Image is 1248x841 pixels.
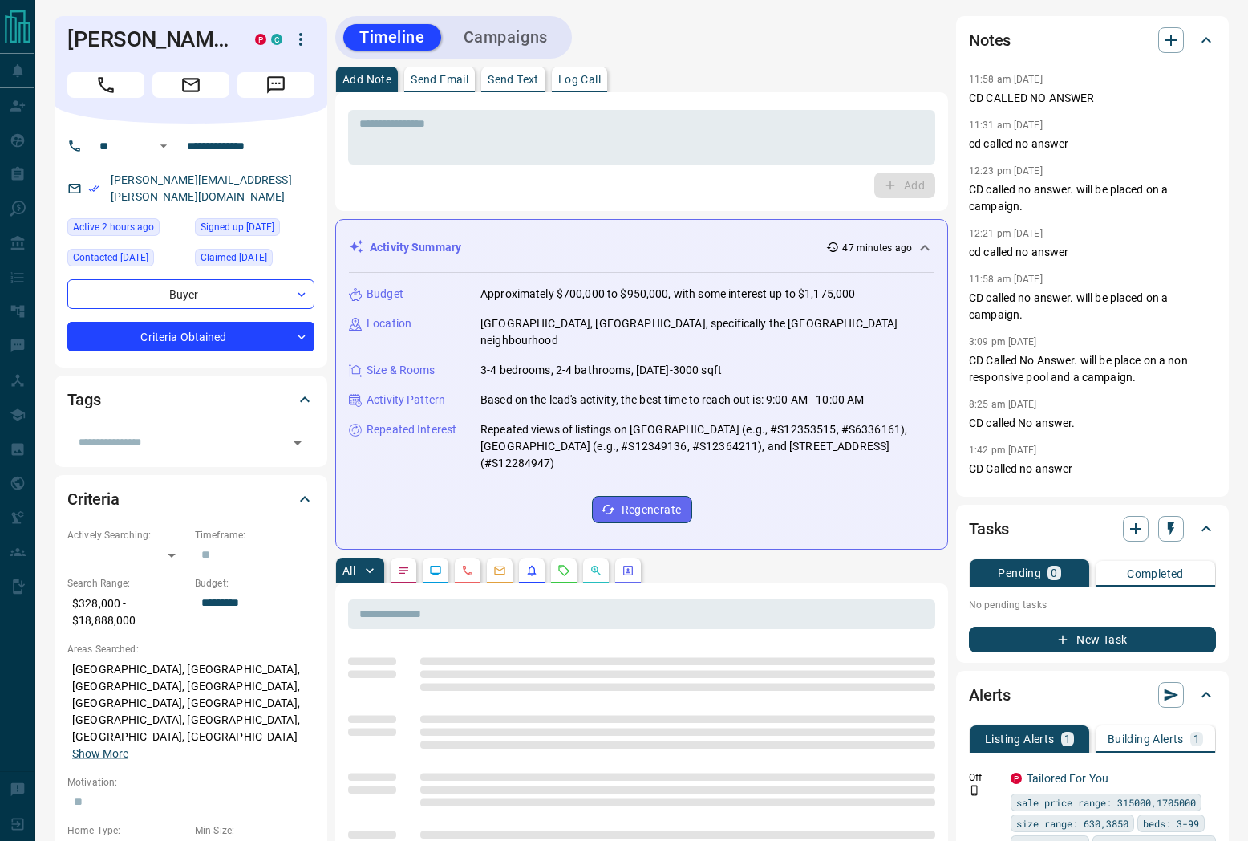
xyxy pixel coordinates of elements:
[969,21,1216,59] div: Notes
[67,249,187,271] div: Fri Sep 05 2025
[969,290,1216,323] p: CD called no answer. will be placed on a campaign.
[195,249,314,271] div: Fri Feb 11 2022
[525,564,538,577] svg: Listing Alerts
[461,564,474,577] svg: Calls
[969,461,1216,477] p: CD Called no answer
[67,380,314,419] div: Tags
[969,120,1043,131] p: 11:31 am [DATE]
[67,486,120,512] h2: Criteria
[1027,772,1108,785] a: Tailored For You
[969,770,1001,785] p: Off
[558,74,601,85] p: Log Call
[493,564,506,577] svg: Emails
[367,315,411,332] p: Location
[969,27,1011,53] h2: Notes
[367,362,436,379] p: Size & Rooms
[969,676,1216,714] div: Alerts
[969,74,1043,85] p: 11:58 am [DATE]
[195,823,314,838] p: Min Size:
[411,74,468,85] p: Send Email
[985,733,1055,745] p: Listing Alerts
[969,682,1011,708] h2: Alerts
[1016,815,1128,831] span: size range: 630,3850
[67,656,314,767] p: [GEOGRAPHIC_DATA], [GEOGRAPHIC_DATA], [GEOGRAPHIC_DATA], [GEOGRAPHIC_DATA], [GEOGRAPHIC_DATA], [G...
[370,239,461,256] p: Activity Summary
[201,219,274,235] span: Signed up [DATE]
[1108,733,1184,745] p: Building Alerts
[111,173,292,203] a: [PERSON_NAME][EMAIL_ADDRESS][PERSON_NAME][DOMAIN_NAME]
[998,567,1041,579] p: Pending
[67,775,314,790] p: Motivation:
[286,432,309,454] button: Open
[195,218,314,241] div: Wed Jun 22 2016
[429,564,442,577] svg: Lead Browsing Activity
[1064,733,1071,745] p: 1
[1051,567,1057,579] p: 0
[397,564,410,577] svg: Notes
[67,218,187,241] div: Tue Sep 16 2025
[969,510,1216,548] div: Tasks
[67,642,314,656] p: Areas Searched:
[1193,733,1200,745] p: 1
[152,72,229,98] span: Email
[67,576,187,591] p: Search Range:
[1143,815,1199,831] span: beds: 3-99
[969,228,1043,239] p: 12:21 pm [DATE]
[488,74,539,85] p: Send Text
[480,421,934,472] p: Repeated views of listings on [GEOGRAPHIC_DATA] (e.g., #S12353515, #S6336161), [GEOGRAPHIC_DATA] ...
[480,362,722,379] p: 3-4 bedrooms, 2-4 bathrooms, [DATE]-3000 sqft
[67,387,100,412] h2: Tags
[842,241,912,255] p: 47 minutes ago
[201,250,267,266] span: Claimed [DATE]
[592,496,692,523] button: Regenerate
[343,24,441,51] button: Timeline
[88,183,99,194] svg: Email Verified
[67,528,187,542] p: Actively Searching:
[342,74,391,85] p: Add Note
[969,274,1043,285] p: 11:58 am [DATE]
[448,24,564,51] button: Campaigns
[590,564,602,577] svg: Opportunities
[480,315,934,349] p: [GEOGRAPHIC_DATA], [GEOGRAPHIC_DATA], specifically the [GEOGRAPHIC_DATA] neighbourhood
[67,72,144,98] span: Call
[969,244,1216,261] p: cd called no answer
[67,480,314,518] div: Criteria
[367,421,456,438] p: Repeated Interest
[969,352,1216,386] p: CD Called No Answer. will be place on a non responsive pool and a campaign.
[367,286,403,303] p: Budget
[73,219,154,235] span: Active 2 hours ago
[67,823,187,838] p: Home Type:
[195,528,314,542] p: Timeframe:
[969,445,1037,456] p: 1:42 pm [DATE]
[237,72,314,98] span: Message
[480,286,855,303] p: Approximately $700,000 to $950,000, with some interest up to $1,175,000
[72,746,128,762] button: Show More
[969,627,1216,652] button: New Task
[271,34,282,45] div: condos.ca
[969,181,1216,215] p: CD called no answer. will be placed on a campaign.
[622,564,634,577] svg: Agent Actions
[349,233,934,262] div: Activity Summary47 minutes ago
[1016,794,1196,811] span: sale price range: 315000,1705000
[969,415,1216,432] p: CD called No answer.
[557,564,570,577] svg: Requests
[73,250,148,266] span: Contacted [DATE]
[67,279,314,309] div: Buyer
[969,785,980,796] svg: Push Notification Only
[154,136,173,156] button: Open
[195,576,314,591] p: Budget:
[255,34,266,45] div: property.ca
[67,26,231,52] h1: [PERSON_NAME]
[480,392,864,408] p: Based on the lead's activity, the best time to reach out is: 9:00 AM - 10:00 AM
[342,565,355,576] p: All
[969,90,1216,107] p: CD CALLED NO ANSWER
[1127,568,1184,579] p: Completed
[969,336,1037,347] p: 3:09 pm [DATE]
[67,322,314,351] div: Criteria Obtained
[969,136,1216,152] p: cd called no answer
[969,165,1043,177] p: 12:23 pm [DATE]
[969,593,1216,617] p: No pending tasks
[367,392,445,408] p: Activity Pattern
[1011,773,1022,784] div: property.ca
[969,399,1037,410] p: 8:25 am [DATE]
